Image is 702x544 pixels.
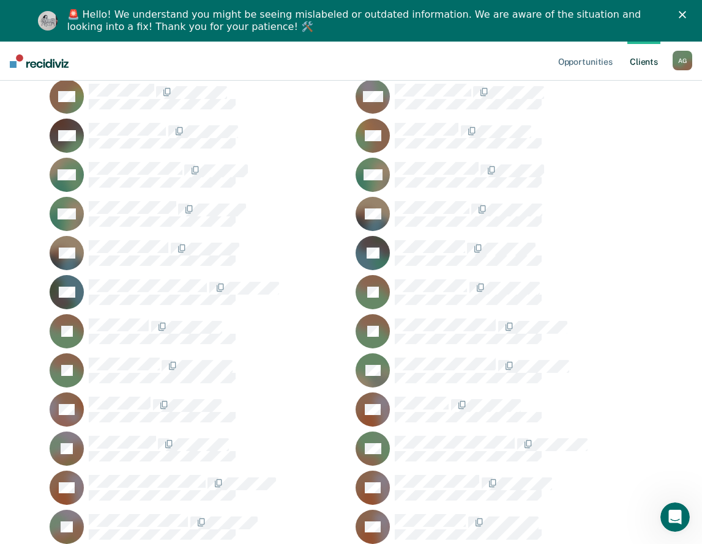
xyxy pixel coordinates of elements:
[660,502,690,532] iframe: Intercom live chat
[673,51,692,70] button: AG
[679,11,691,18] div: Close
[38,11,58,31] img: Profile image for Kim
[10,54,69,68] img: Recidiviz
[556,42,615,81] a: Opportunities
[673,51,692,70] div: A G
[627,42,660,81] a: Clients
[67,9,645,33] div: 🚨 Hello! We understand you might be seeing mislabeled or outdated information. We are aware of th...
